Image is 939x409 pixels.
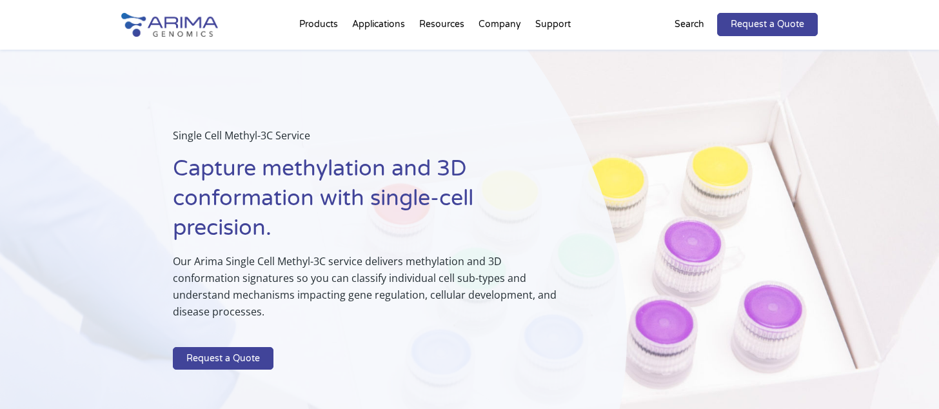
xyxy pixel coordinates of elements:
[173,154,562,253] h1: Capture methylation and 3D conformation with single-cell precision.
[717,13,818,36] a: Request a Quote
[675,16,704,33] p: Search
[173,253,562,330] p: Our Arima Single Cell Methyl-3C service delivers methylation and 3D conformation signatures so yo...
[121,13,218,37] img: Arima-Genomics-logo
[173,127,562,154] p: Single Cell Methyl-3C Service
[173,347,273,370] a: Request a Quote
